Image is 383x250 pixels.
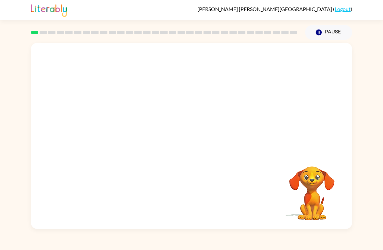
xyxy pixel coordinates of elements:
div: ( ) [197,6,352,12]
video: Your browser must support playing .mp4 files to use Literably. Please try using another browser. [279,156,344,221]
img: Literably [31,3,67,17]
a: Logout [335,6,351,12]
span: [PERSON_NAME] [PERSON_NAME][GEOGRAPHIC_DATA] [197,6,333,12]
button: Pause [305,25,352,40]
